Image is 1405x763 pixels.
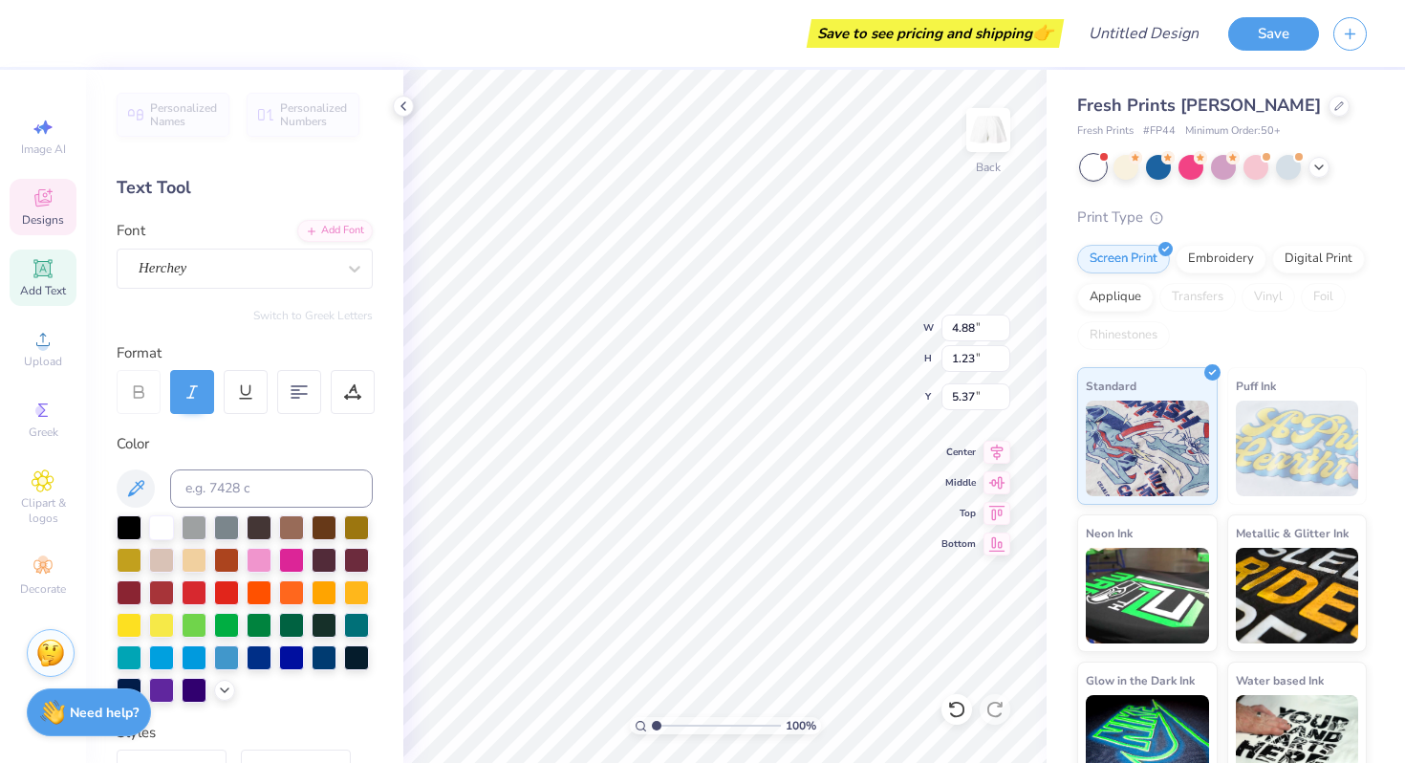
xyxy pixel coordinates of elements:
span: Fresh Prints [1077,123,1134,140]
div: Format [117,342,375,364]
button: Save [1228,17,1319,51]
span: Minimum Order: 50 + [1185,123,1281,140]
img: Metallic & Glitter Ink [1236,548,1359,643]
span: Glow in the Dark Ink [1086,670,1195,690]
span: Neon Ink [1086,523,1133,543]
img: Back [969,111,1007,149]
span: Clipart & logos [10,495,76,526]
div: Applique [1077,283,1154,312]
span: Metallic & Glitter Ink [1236,523,1349,543]
span: Fresh Prints [PERSON_NAME] [1077,94,1321,117]
span: 100 % [786,717,816,734]
strong: Need help? [70,704,139,722]
div: Add Font [297,220,373,242]
span: Image AI [21,142,66,157]
div: Back [976,159,1001,176]
span: Upload [24,354,62,369]
div: Vinyl [1242,283,1295,312]
span: # FP44 [1143,123,1176,140]
div: Text Tool [117,175,373,201]
span: Center [941,446,976,459]
img: Puff Ink [1236,401,1359,496]
button: Switch to Greek Letters [253,308,373,323]
span: Designs [22,212,64,228]
div: Styles [117,722,373,744]
div: Digital Print [1272,245,1365,273]
div: Screen Print [1077,245,1170,273]
input: Untitled Design [1073,14,1214,53]
span: Personalized Names [150,101,218,128]
div: Save to see pricing and shipping [811,19,1059,48]
span: Decorate [20,581,66,597]
div: Color [117,433,373,455]
span: Middle [941,476,976,490]
div: Transfers [1159,283,1236,312]
span: Standard [1086,376,1136,396]
input: e.g. 7428 c [170,469,373,508]
div: Foil [1301,283,1346,312]
span: Bottom [941,537,976,551]
div: Print Type [1077,207,1367,229]
span: Top [941,507,976,520]
span: 👉 [1032,21,1053,44]
img: Neon Ink [1086,548,1209,643]
span: Greek [29,425,58,440]
span: Puff Ink [1236,376,1276,396]
img: Standard [1086,401,1209,496]
div: Embroidery [1176,245,1266,273]
span: Personalized Numbers [280,101,348,128]
div: Rhinestones [1077,321,1170,350]
label: Font [117,220,145,242]
span: Water based Ink [1236,670,1324,690]
span: Add Text [20,283,66,298]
